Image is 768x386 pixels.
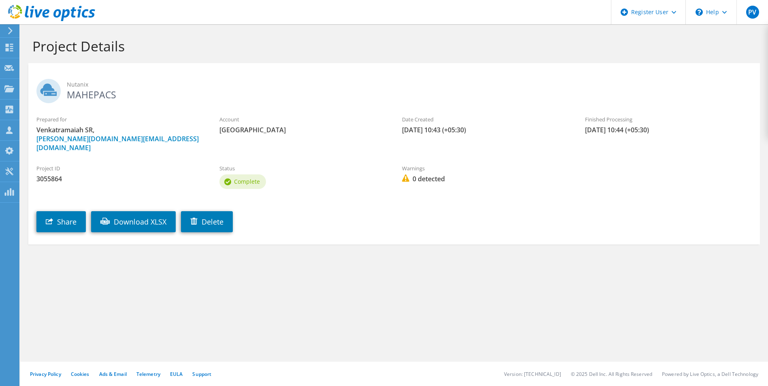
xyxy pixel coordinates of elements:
[36,115,203,123] label: Prepared for
[181,211,233,232] a: Delete
[219,164,386,172] label: Status
[36,79,752,99] h2: MAHEPACS
[746,6,759,19] span: PV
[696,8,703,16] svg: \n
[402,164,569,172] label: Warnings
[402,174,569,183] span: 0 detected
[36,125,203,152] span: Venkatramaiah SR,
[136,371,160,378] a: Telemetry
[402,125,569,134] span: [DATE] 10:43 (+05:30)
[585,115,752,123] label: Finished Processing
[571,371,652,378] li: © 2025 Dell Inc. All Rights Reserved
[30,371,61,378] a: Privacy Policy
[32,38,752,55] h1: Project Details
[585,125,752,134] span: [DATE] 10:44 (+05:30)
[170,371,183,378] a: EULA
[402,115,569,123] label: Date Created
[67,80,752,89] span: Nutanix
[36,174,203,183] span: 3055864
[36,164,203,172] label: Project ID
[36,211,86,232] a: Share
[99,371,127,378] a: Ads & Email
[219,115,386,123] label: Account
[234,178,260,185] span: Complete
[662,371,758,378] li: Powered by Live Optics, a Dell Technology
[192,371,211,378] a: Support
[36,134,199,152] a: [PERSON_NAME][DOMAIN_NAME][EMAIL_ADDRESS][DOMAIN_NAME]
[71,371,89,378] a: Cookies
[219,125,386,134] span: [GEOGRAPHIC_DATA]
[91,211,176,232] a: Download XLSX
[504,371,561,378] li: Version: [TECHNICAL_ID]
